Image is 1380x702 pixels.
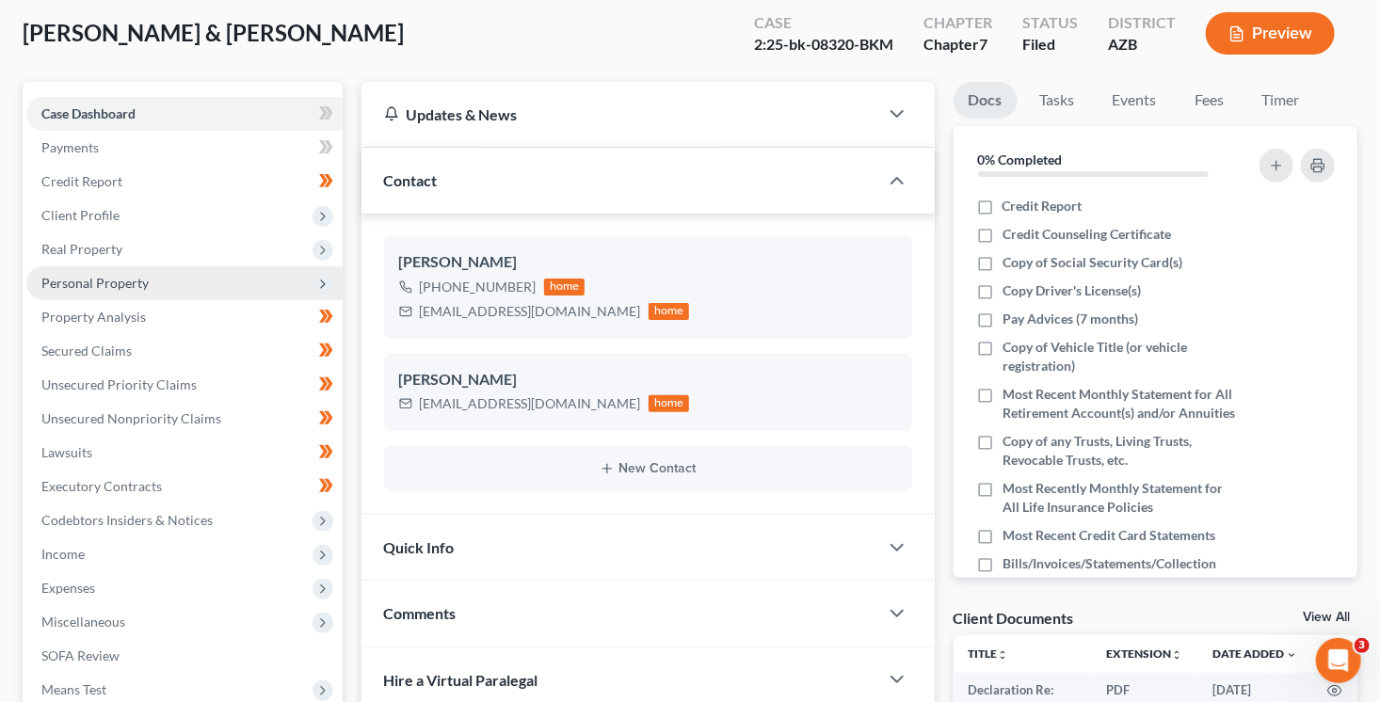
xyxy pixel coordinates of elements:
span: Property Analysis [41,309,146,325]
div: [EMAIL_ADDRESS][DOMAIN_NAME] [420,302,641,321]
span: Copy of any Trusts, Living Trusts, Revocable Trusts, etc. [1003,432,1241,470]
div: Case [754,12,893,34]
iframe: Intercom live chat [1316,638,1361,683]
span: Most Recently Monthly Statement for All Life Insurance Policies [1003,479,1241,517]
div: [PHONE_NUMBER] [420,278,537,296]
span: 3 [1355,638,1370,653]
span: Payments [41,139,99,155]
span: Client Profile [41,207,120,223]
a: Tasks [1025,82,1090,119]
a: Timer [1247,82,1315,119]
div: home [649,395,690,412]
a: Credit Report [26,165,343,199]
div: Client Documents [954,608,1074,628]
a: Extensionunfold_more [1106,646,1182,661]
i: unfold_more [1171,649,1182,661]
a: Property Analysis [26,300,343,334]
span: Real Property [41,241,122,257]
span: Contact [384,171,438,189]
span: Executory Contracts [41,478,162,494]
span: [PERSON_NAME] & [PERSON_NAME] [23,19,404,46]
span: Copy of Social Security Card(s) [1003,253,1182,272]
span: Credit Report [41,173,122,189]
span: Bills/Invoices/Statements/Collection Letters/Creditor Correspondence [1003,554,1241,592]
div: Chapter [923,34,992,56]
a: Secured Claims [26,334,343,368]
div: Status [1022,12,1078,34]
span: Credit Report [1003,197,1083,215]
a: Events [1098,82,1172,119]
span: Miscellaneous [41,614,125,630]
a: Fees [1179,82,1240,119]
span: Pay Advices (7 months) [1003,310,1138,328]
a: Case Dashboard [26,97,343,131]
div: 2:25-bk-08320-BKM [754,34,893,56]
div: [EMAIL_ADDRESS][DOMAIN_NAME] [420,394,641,413]
div: Updates & News [384,104,856,124]
a: View All [1303,611,1350,624]
span: Means Test [41,681,106,697]
span: Hire a Virtual Paralegal [384,671,538,689]
span: 7 [979,35,987,53]
div: Chapter [923,12,992,34]
div: [PERSON_NAME] [399,369,897,391]
strong: 0% Completed [978,152,1063,168]
button: Preview [1206,12,1335,55]
div: [PERSON_NAME] [399,251,897,274]
i: expand_more [1286,649,1297,661]
a: Docs [954,82,1018,119]
span: Unsecured Priority Claims [41,376,197,392]
div: home [544,279,586,295]
span: Comments [384,604,457,622]
span: Case Dashboard [41,105,136,121]
span: Copy of Vehicle Title (or vehicle registration) [1003,338,1241,375]
span: Credit Counseling Certificate [1003,225,1171,244]
span: Lawsuits [41,444,92,460]
span: Unsecured Nonpriority Claims [41,410,221,426]
i: unfold_more [998,649,1009,661]
span: Codebtors Insiders & Notices [41,512,213,528]
a: Titleunfold_more [969,646,1009,661]
span: Copy Driver's License(s) [1003,281,1141,300]
a: Executory Contracts [26,470,343,503]
span: Personal Property [41,275,149,291]
span: SOFA Review [41,647,120,663]
div: AZB [1108,34,1176,56]
a: Lawsuits [26,436,343,470]
span: Quick Info [384,538,455,556]
a: Date Added expand_more [1212,646,1297,661]
div: Filed [1022,34,1078,56]
span: Secured Claims [41,343,132,359]
a: Unsecured Nonpriority Claims [26,402,343,436]
div: District [1108,12,1176,34]
div: home [649,303,690,320]
span: Most Recent Monthly Statement for All Retirement Account(s) and/or Annuities [1003,385,1241,423]
span: Most Recent Credit Card Statements [1003,526,1215,545]
a: Unsecured Priority Claims [26,368,343,402]
span: Income [41,546,85,562]
a: Payments [26,131,343,165]
a: SOFA Review [26,639,343,673]
button: New Contact [399,461,897,476]
span: Expenses [41,580,95,596]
